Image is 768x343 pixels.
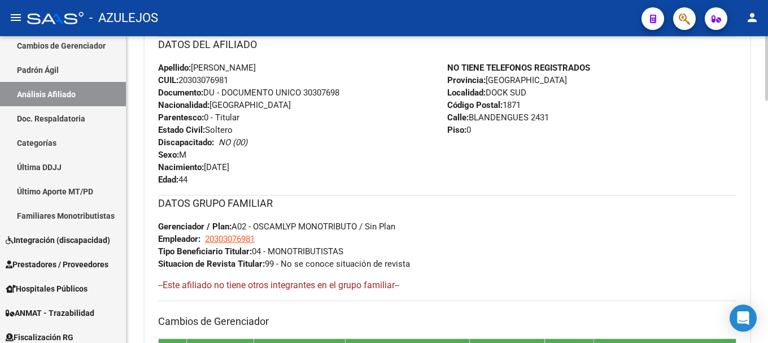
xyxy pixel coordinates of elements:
span: Soltero [158,125,233,135]
h3: DATOS GRUPO FAMILIAR [158,196,736,211]
strong: Localidad: [447,88,486,98]
span: A02 - OSCAMLYP MONOTRIBUTO / Sin Plan [158,222,395,232]
strong: Nacionalidad: [158,100,210,110]
strong: Gerenciador / Plan: [158,222,232,232]
span: BLANDENGUES 2431 [447,112,549,123]
span: DOCK SUD [447,88,526,98]
strong: Código Postal: [447,100,503,110]
h4: --Este afiliado no tiene otros integrantes en el grupo familiar-- [158,279,736,292]
span: 44 [158,175,187,185]
strong: Empleador: [158,234,200,244]
strong: Calle: [447,112,469,123]
strong: Apellido: [158,63,191,73]
strong: Sexo: [158,150,179,160]
span: ANMAT - Trazabilidad [6,307,94,319]
i: NO (00) [219,137,247,147]
span: 99 - No se conoce situación de revista [158,259,410,269]
strong: Piso: [447,125,466,135]
span: DU - DOCUMENTO UNICO 30307698 [158,88,339,98]
span: 20303076981 [205,234,255,244]
strong: Discapacitado: [158,137,214,147]
span: Prestadores / Proveedores [6,258,108,271]
span: [GEOGRAPHIC_DATA] [158,100,291,110]
strong: Tipo Beneficiario Titular: [158,246,252,257]
mat-icon: person [745,11,759,24]
strong: Estado Civil: [158,125,205,135]
span: 04 - MONOTRIBUTISTAS [158,246,343,257]
span: 1871 [447,100,521,110]
span: 0 [447,125,471,135]
span: 0 - Titular [158,112,239,123]
strong: Nacimiento: [158,162,204,172]
strong: CUIL: [158,75,178,85]
mat-icon: menu [9,11,23,24]
span: [GEOGRAPHIC_DATA] [447,75,567,85]
span: [DATE] [158,162,229,172]
strong: Documento: [158,88,203,98]
span: 20303076981 [158,75,228,85]
strong: Edad: [158,175,178,185]
span: Hospitales Públicos [6,283,88,295]
h3: Cambios de Gerenciador [158,314,736,329]
strong: Parentesco: [158,112,204,123]
span: - AZULEJOS [89,6,158,31]
span: [PERSON_NAME] [158,63,256,73]
span: Integración (discapacidad) [6,234,110,246]
strong: Situacion de Revista Titular: [158,259,265,269]
div: Open Intercom Messenger [730,305,757,332]
h3: DATOS DEL AFILIADO [158,37,736,53]
strong: Provincia: [447,75,486,85]
strong: NO TIENE TELEFONOS REGISTRADOS [447,63,590,73]
span: M [158,150,186,160]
